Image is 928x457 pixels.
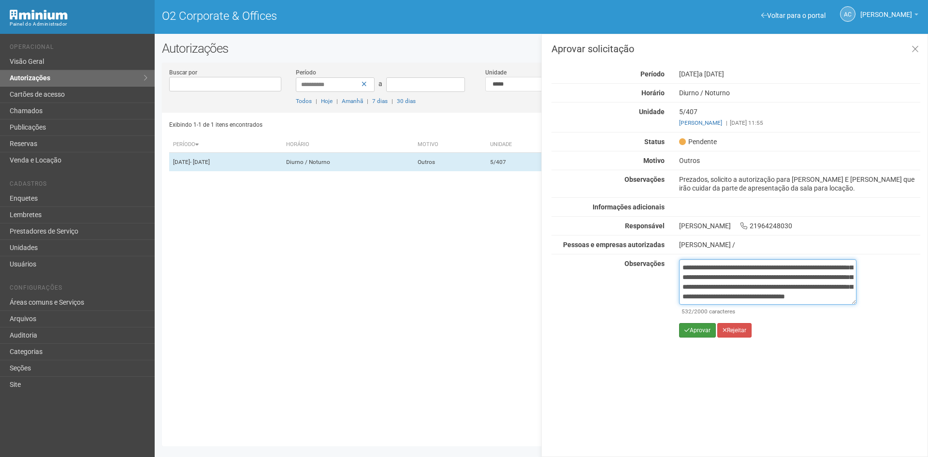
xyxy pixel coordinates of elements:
[639,108,665,116] strong: Unidade
[372,98,388,104] a: 7 dias
[414,137,486,153] th: Motivo
[624,176,665,183] strong: Observações
[485,68,507,77] label: Unidade
[840,6,855,22] a: AC
[10,180,147,191] li: Cadastros
[640,70,665,78] strong: Período
[681,308,692,315] span: 532
[282,137,414,153] th: Horário
[860,12,918,20] a: [PERSON_NAME]
[672,156,928,165] div: Outros
[679,137,717,146] span: Pendente
[391,98,393,104] span: |
[169,68,197,77] label: Buscar por
[672,107,928,127] div: 5/407
[717,323,752,338] button: Rejeitar
[761,12,826,19] a: Voltar para o portal
[672,88,928,97] div: Diurno / Noturno
[486,137,561,153] th: Unidade
[644,138,665,146] strong: Status
[414,153,486,172] td: Outros
[336,98,338,104] span: |
[679,119,722,126] a: [PERSON_NAME]
[162,41,921,56] h2: Autorizações
[169,137,282,153] th: Período
[672,221,928,230] div: [PERSON_NAME] 21964248030
[625,222,665,230] strong: Responsável
[551,44,920,54] h3: Aprovar solicitação
[10,44,147,54] li: Operacional
[672,175,928,192] div: Prezados, solicito a autorização para [PERSON_NAME] E [PERSON_NAME] que irão cuidar da parte de a...
[681,307,854,316] div: /2000 caracteres
[296,68,316,77] label: Período
[672,70,928,78] div: [DATE]
[316,98,317,104] span: |
[679,118,920,127] div: [DATE] 11:55
[641,89,665,97] strong: Horário
[378,80,382,88] span: a
[367,98,368,104] span: |
[486,153,561,172] td: 5/407
[726,119,727,126] span: |
[296,98,312,104] a: Todos
[679,323,716,338] button: Aprovar
[10,20,147,29] div: Painel do Administrador
[169,153,282,172] td: [DATE]
[679,240,920,249] div: [PERSON_NAME] /
[624,260,665,267] strong: Observações
[563,241,665,249] strong: Pessoas e empresas autorizadas
[10,284,147,295] li: Configurações
[643,157,665,164] strong: Motivo
[342,98,363,104] a: Amanhã
[699,70,724,78] span: a [DATE]
[593,203,665,211] strong: Informações adicionais
[190,159,210,165] span: - [DATE]
[282,153,414,172] td: Diurno / Noturno
[321,98,333,104] a: Hoje
[860,1,912,18] span: Ana Carla de Carvalho Silva
[905,39,925,60] a: Fechar
[169,118,538,132] div: Exibindo 1-1 de 1 itens encontrados
[397,98,416,104] a: 30 dias
[10,10,68,20] img: Minium
[162,10,534,22] h1: O2 Corporate & Offices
